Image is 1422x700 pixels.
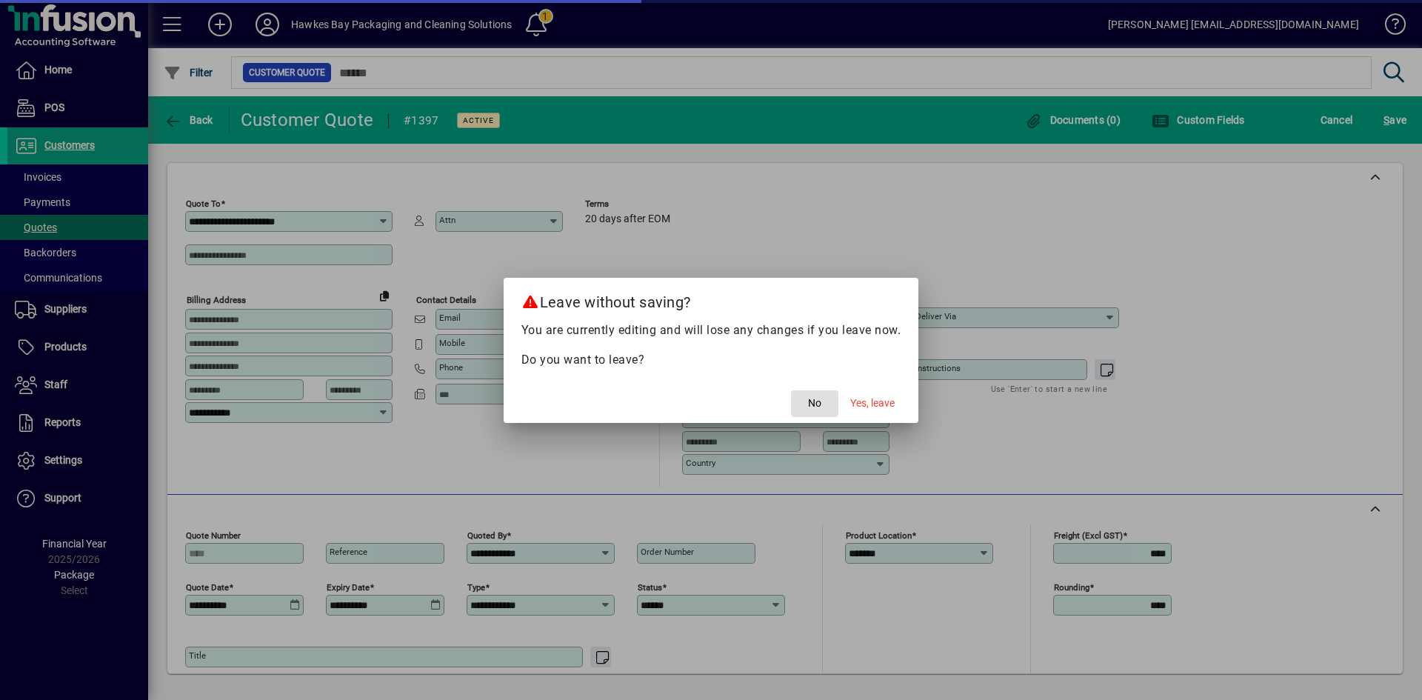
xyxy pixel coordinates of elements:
[504,278,919,321] h2: Leave without saving?
[521,321,901,339] p: You are currently editing and will lose any changes if you leave now.
[521,351,901,369] p: Do you want to leave?
[791,390,838,417] button: No
[850,396,895,411] span: Yes, leave
[808,396,821,411] span: No
[844,390,901,417] button: Yes, leave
